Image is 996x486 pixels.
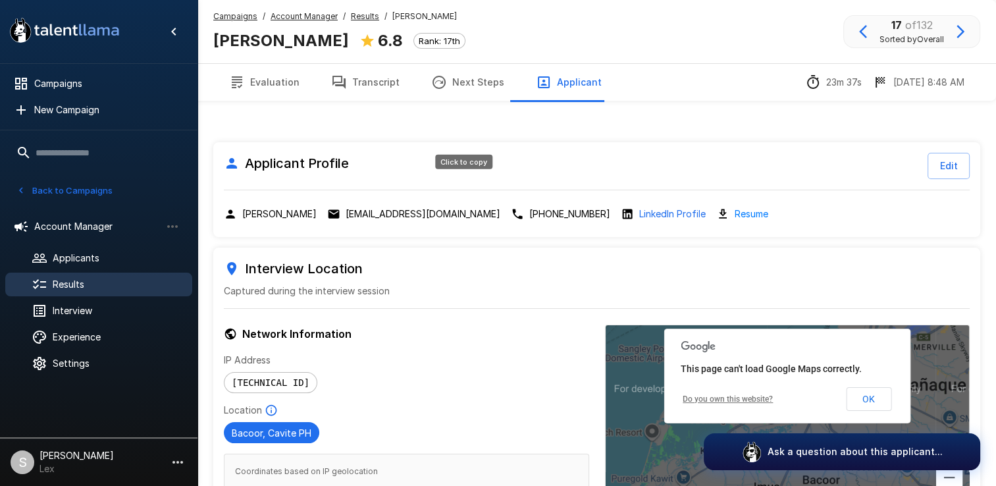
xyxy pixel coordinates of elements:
[621,207,706,221] div: Open LinkedIn profile
[346,207,500,221] p: [EMAIL_ADDRESS][DOMAIN_NAME]
[378,31,403,50] b: 6.8
[639,207,706,221] a: LinkedIn Profile
[224,427,319,439] span: Bacoor, Cavite PH
[315,64,415,101] button: Transcript
[435,155,492,169] div: Click to copy
[716,206,768,221] div: Download resume
[235,465,578,478] span: Coordinates based on IP geolocation
[520,64,617,101] button: Applicant
[224,377,317,388] span: [TECHNICAL_ID]
[224,404,262,417] p: Location
[224,207,317,221] div: Click to copy
[741,441,762,462] img: logo_glasses@2x.png
[414,36,465,46] span: Rank: 17th
[242,207,317,221] p: [PERSON_NAME]
[529,207,610,221] p: [PHONE_NUMBER]
[704,433,980,470] button: Ask a question about this applicant...
[224,284,970,298] p: Captured during the interview session
[905,18,933,32] span: of 132
[511,207,610,221] div: Click to copy
[683,394,773,404] a: Do you own this website?
[224,354,589,367] p: IP Address
[224,325,589,343] h6: Network Information
[879,33,944,46] span: Sorted by Overall
[805,74,862,90] div: The time between starting and completing the interview
[681,364,862,374] span: This page can't load Google Maps correctly.
[224,258,970,279] h6: Interview Location
[265,404,278,417] svg: Based on IP Address and not guaranteed to be accurate
[415,64,520,101] button: Next Steps
[872,74,964,90] div: The date and time when the interview was completed
[928,153,970,179] button: Edit
[891,18,902,32] b: 17
[735,206,768,221] a: Resume
[213,64,315,101] button: Evaluation
[213,31,349,50] b: [PERSON_NAME]
[846,387,891,411] button: OK
[826,76,862,89] p: 23m 37s
[327,207,500,221] div: Click to copy
[224,153,349,174] h6: Applicant Profile
[893,76,964,89] p: [DATE] 8:48 AM
[768,445,943,458] p: Ask a question about this applicant...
